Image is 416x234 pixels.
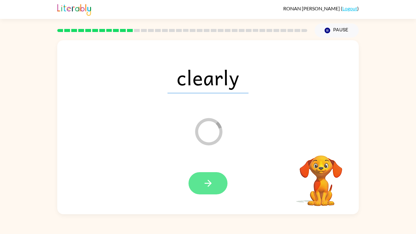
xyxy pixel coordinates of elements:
span: RONAN [PERSON_NAME] [283,5,341,11]
div: ( ) [283,5,359,11]
a: Logout [342,5,357,11]
img: Literably [57,2,91,16]
span: clearly [167,62,249,93]
button: Pause [315,23,359,37]
video: Your browser must support playing .mp4 files to use Literably. Please try using another browser. [291,146,351,207]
